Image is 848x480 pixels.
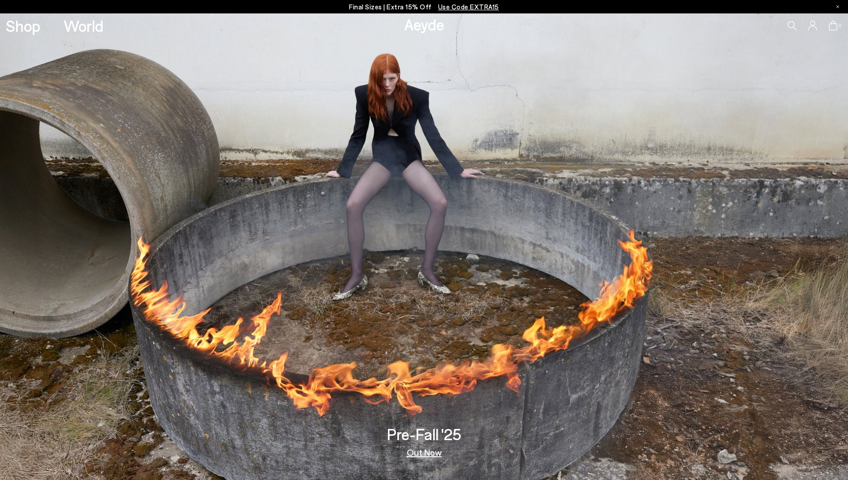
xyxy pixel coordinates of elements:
a: Shop [6,18,40,34]
span: Navigate to /collections/ss25-final-sizes [438,3,499,11]
p: Final Sizes | Extra 15% Off [349,1,499,13]
a: Out Now [407,448,442,457]
a: Aeyde [404,15,444,34]
span: 0 [838,23,842,28]
a: 0 [829,21,838,30]
h3: Pre-Fall '25 [387,426,461,442]
a: World [64,18,103,34]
